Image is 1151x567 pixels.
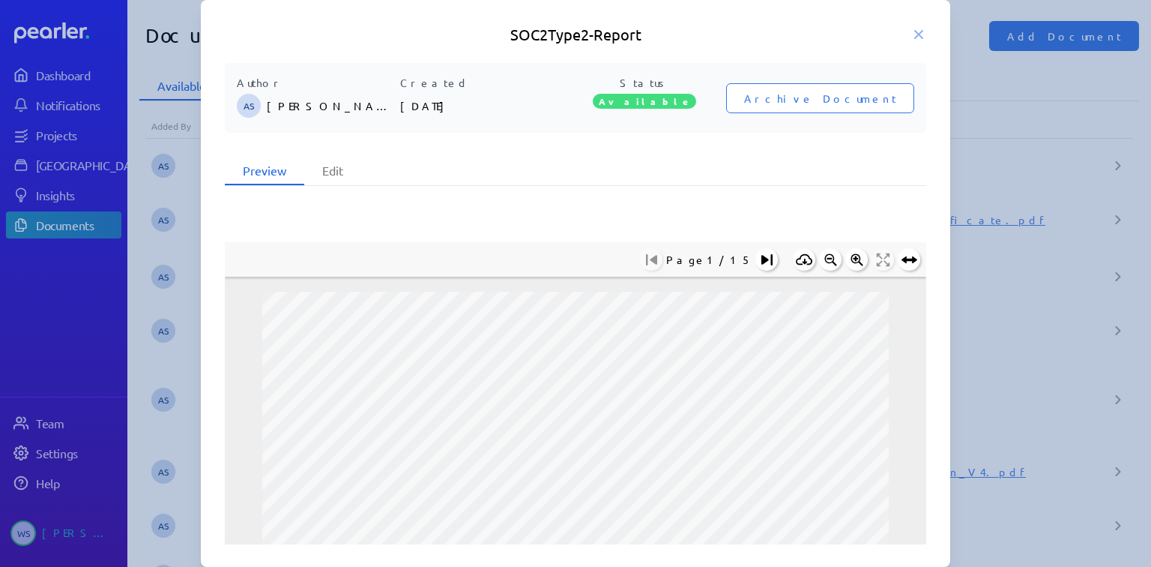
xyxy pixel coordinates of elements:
[382,490,411,501] span: , 2024
[376,490,382,501] span: 5
[237,75,400,91] p: Author
[225,24,926,45] h5: SOC2Type2-Report
[563,75,726,91] p: Status
[318,526,433,537] span: Prescient Assurance LLC
[304,157,361,185] li: Edit
[400,91,564,121] p: [DATE]
[267,91,400,121] p: [PERSON_NAME]
[593,94,696,109] span: Available
[237,94,261,118] span: Audrie Stefanini
[318,538,420,549] span: [STREET_ADDRESS]
[370,490,376,501] span: 2
[726,83,914,113] button: Archive Document
[225,157,304,185] li: Preview
[666,252,752,268] div: Page 1 / 15
[744,91,896,106] span: Archive Document
[318,490,368,501] span: September
[400,75,564,91] p: Created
